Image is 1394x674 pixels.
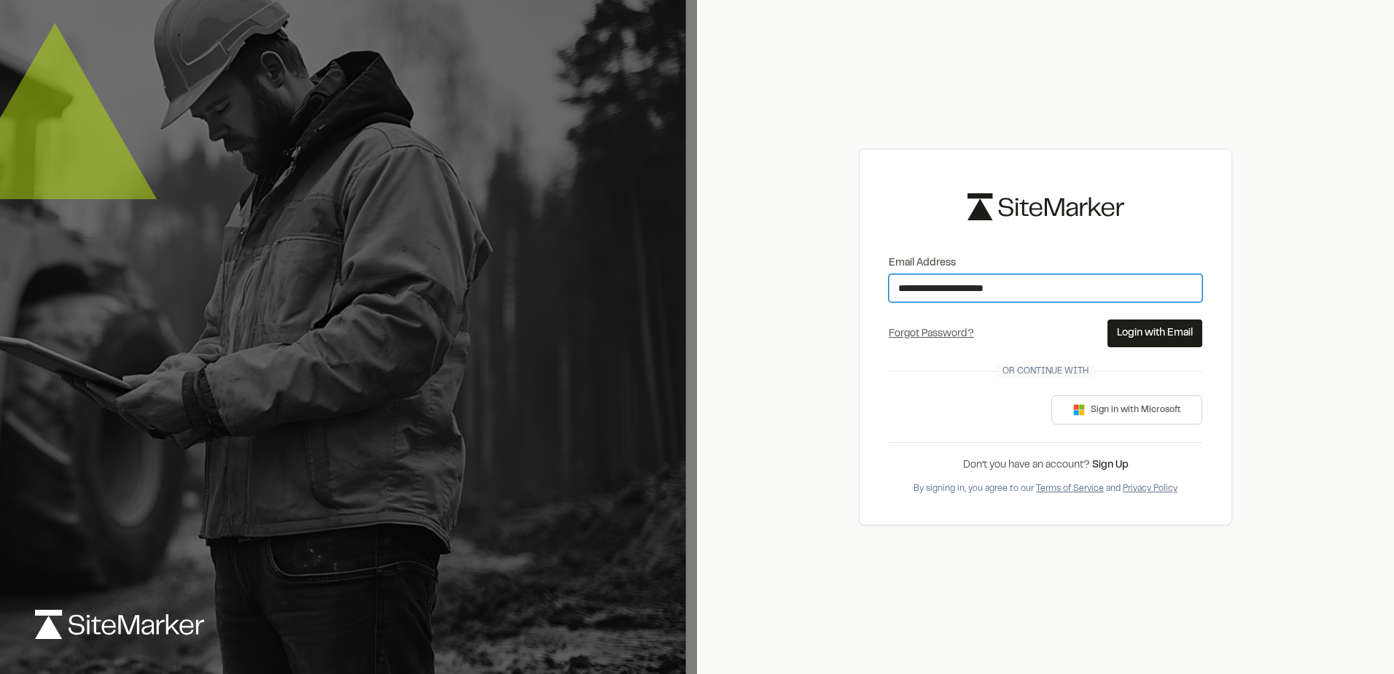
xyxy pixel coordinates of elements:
button: Login with Email [1107,319,1202,347]
img: logo-white-rebrand.svg [35,610,204,639]
img: logo-black-rebrand.svg [967,193,1124,220]
iframe: Sign in with Google Button [881,394,1030,426]
a: Forgot Password? [889,330,974,338]
div: By signing in, you agree to our and [889,482,1202,495]
button: Sign in with Microsoft [1051,395,1202,425]
label: Email Address [889,255,1202,271]
a: Sign Up [1092,461,1129,470]
button: Terms of Service [1036,482,1104,495]
div: Don’t you have an account? [889,457,1202,473]
span: Or continue with [997,365,1094,378]
button: Privacy Policy [1123,482,1177,495]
